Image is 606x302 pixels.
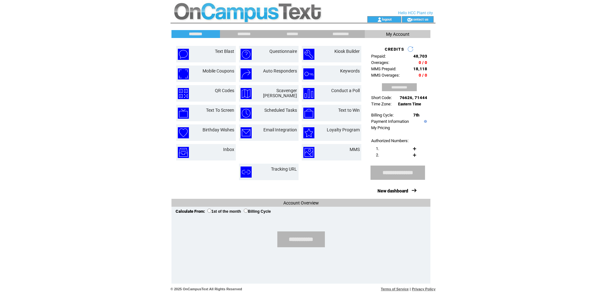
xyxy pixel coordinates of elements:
[371,125,390,130] a: My Pricing
[178,68,189,79] img: mobile-coupons.png
[407,17,412,22] img: contact_us_icon.gif
[371,113,394,117] span: Billing Cycle:
[350,147,360,152] a: MMS
[340,68,360,73] a: Keywords
[241,49,252,60] img: questionnaire.png
[371,102,391,106] span: Time Zone:
[371,54,386,59] span: Prepaid:
[203,127,234,132] a: Birthday Wishes
[376,146,379,151] span: 1.
[223,147,234,152] a: Inbox
[178,88,189,99] img: qr-codes.png
[413,113,419,117] span: 7th
[413,54,427,59] span: 48,703
[303,127,314,138] img: loyalty-program.png
[206,108,234,113] a: Text To Screen
[178,147,189,158] img: inbox.png
[413,66,427,71] span: 18,118
[303,49,314,60] img: kiosk-builder.png
[215,88,234,93] a: QR Codes
[303,88,314,99] img: conduct-a-poll.png
[419,60,427,65] span: 0 / 0
[398,102,421,106] span: Eastern Time
[422,120,427,123] img: help.gif
[386,32,409,37] span: My Account
[385,47,404,52] span: CREDITS
[334,49,360,54] a: Kiosk Builder
[419,73,427,78] span: 0 / 0
[400,95,427,100] span: 76626, 71444
[176,209,205,214] span: Calculate From:
[382,17,392,21] a: logout
[178,108,189,119] img: text-to-screen.png
[371,95,392,100] span: Short Code:
[263,88,297,98] a: Scavenger [PERSON_NAME]
[331,88,360,93] a: Conduct a Poll
[303,68,314,79] img: keywords.png
[207,209,211,213] input: 1st of the month
[377,188,408,193] a: New dashboard
[371,73,400,78] span: MMS Overages:
[338,108,360,113] a: Text to Win
[398,11,433,15] span: Hello HCC Plant city
[412,17,429,21] a: contact us
[241,88,252,99] img: scavenger-hunt.png
[371,138,409,143] span: Authorized Numbers:
[244,209,271,214] label: Billing Cycle
[376,153,379,157] span: 2.
[377,17,382,22] img: account_icon.gif
[381,287,409,291] a: Terms of Service
[215,49,234,54] a: Text Blast
[241,68,252,79] img: auto-responders.png
[241,167,252,178] img: tracking-url.png
[303,108,314,119] img: text-to-win.png
[371,119,409,124] a: Payment Information
[371,66,396,71] span: MMS Prepaid:
[371,60,389,65] span: Overages:
[283,200,319,205] span: Account Overview
[410,287,411,291] span: |
[412,287,435,291] a: Privacy Policy
[241,127,252,138] img: email-integration.png
[303,147,314,158] img: mms.png
[241,108,252,119] img: scheduled-tasks.png
[244,209,248,213] input: Billing Cycle
[207,209,241,214] label: 1st of the month
[171,287,242,291] span: © 2025 OnCampusText All Rights Reserved
[327,127,360,132] a: Loyalty Program
[178,49,189,60] img: text-blast.png
[263,127,297,132] a: Email Integration
[263,68,297,73] a: Auto Responders
[264,108,297,113] a: Scheduled Tasks
[178,127,189,138] img: birthday-wishes.png
[269,49,297,54] a: Questionnaire
[203,68,234,73] a: Mobile Coupons
[271,167,297,172] a: Tracking URL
